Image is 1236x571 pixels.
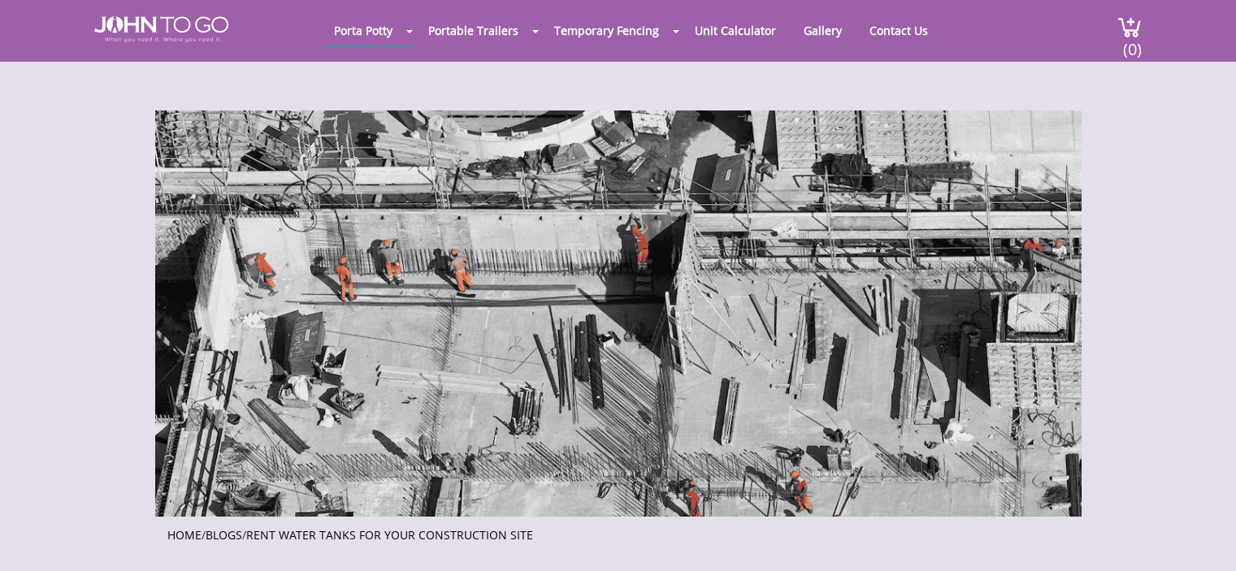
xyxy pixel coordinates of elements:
a: Gallery [791,15,854,46]
a: Rent Water Tanks for Your Construction Site [246,527,533,543]
a: Porta Potty [322,15,405,46]
a: Unit Calculator [683,15,788,46]
ul: / / [167,523,1069,543]
a: Blogs [206,527,242,543]
a: Contact Us [857,15,940,46]
a: Portable Trailers [416,15,531,46]
a: Temporary Fencing [542,15,671,46]
img: cart a [1117,16,1142,38]
a: Home [167,527,202,543]
img: JOHN to go [94,16,228,42]
span: (0) [1122,25,1142,60]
